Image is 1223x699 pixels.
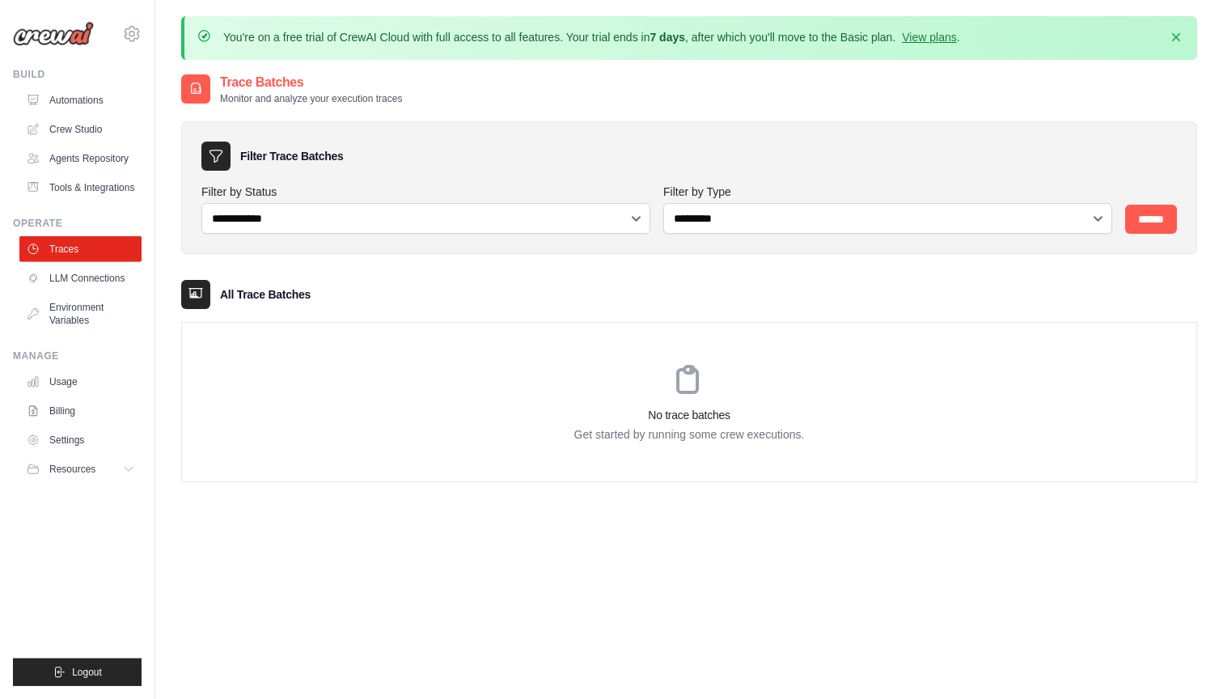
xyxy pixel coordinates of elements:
p: You're on a free trial of CrewAI Cloud with full access to all features. Your trial ends in , aft... [223,29,960,45]
img: Logo [13,22,94,46]
div: Operate [13,217,142,230]
a: Automations [19,87,142,113]
h3: All Trace Batches [220,286,311,303]
button: Resources [19,456,142,482]
div: Build [13,68,142,81]
a: Settings [19,427,142,453]
label: Filter by Status [201,184,650,200]
p: Get started by running some crew executions. [182,426,1196,443]
a: Environment Variables [19,294,142,333]
div: Manage [13,349,142,362]
a: Billing [19,398,142,424]
strong: 7 days [650,31,685,44]
a: Usage [19,369,142,395]
h2: Trace Batches [220,73,402,92]
a: View plans [902,31,956,44]
span: Logout [72,666,102,679]
a: LLM Connections [19,265,142,291]
h3: Filter Trace Batches [240,148,343,164]
a: Traces [19,236,142,262]
label: Filter by Type [663,184,1112,200]
a: Agents Repository [19,146,142,172]
a: Crew Studio [19,116,142,142]
h3: No trace batches [182,407,1196,423]
button: Logout [13,659,142,686]
p: Monitor and analyze your execution traces [220,92,402,105]
a: Tools & Integrations [19,175,142,201]
span: Resources [49,463,95,476]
